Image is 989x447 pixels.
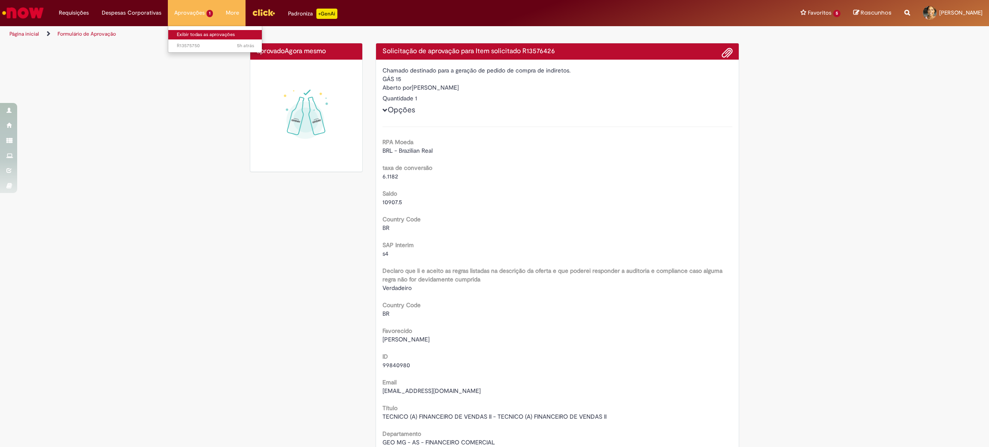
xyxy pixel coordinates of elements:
[861,9,892,17] span: Rascunhos
[226,9,239,17] span: More
[102,9,161,17] span: Despesas Corporativas
[382,250,388,257] span: s4
[252,6,275,19] img: click_logo_yellow_360x200.png
[285,47,326,55] time: 29/09/2025 15:46:35
[382,83,412,92] label: Aberto por
[206,10,213,17] span: 1
[939,9,983,16] span: [PERSON_NAME]
[382,190,397,197] b: Saldo
[382,335,430,343] span: [PERSON_NAME]
[382,48,733,55] h4: Solicitação de aprovação para Item solicitado R13576426
[237,42,254,49] time: 29/09/2025 10:34:02
[382,147,433,154] span: BRL - Brazilian Real
[833,10,840,17] span: 5
[288,9,337,19] div: Padroniza
[382,241,414,249] b: SAP Interim
[853,9,892,17] a: Rascunhos
[382,215,421,223] b: Country Code
[382,361,410,369] span: 99840980
[257,66,356,165] img: sucesso_1.gif
[237,42,254,49] span: 5h atrás
[382,138,413,146] b: RPA Moeda
[285,47,326,55] span: Agora mesmo
[382,94,733,103] div: Quantidade 1
[382,430,421,438] b: Departamento
[382,198,402,206] span: 10907.5
[382,413,607,420] span: TECNICO (A) FINANCEIRO DE VENDAS II - TECNICO (A) FINANCEIRO DE VENDAS II
[382,164,432,172] b: taxa de conversão
[382,327,412,335] b: Favorecido
[382,284,412,292] span: Verdadeiro
[382,66,733,75] div: Chamado destinado para a geração de pedido de compra de indiretos.
[168,41,263,51] a: Aberto R13575750 :
[58,30,116,37] a: Formulário de Aprovação
[382,438,495,446] span: GEO MG - AS - FINANCEIRO COMERCIAL
[382,387,481,395] span: [EMAIL_ADDRESS][DOMAIN_NAME]
[382,404,397,412] b: Título
[382,301,421,309] b: Country Code
[257,48,356,55] h4: aprovado
[59,9,89,17] span: Requisições
[9,30,39,37] a: Página inicial
[382,267,722,283] b: Declaro que li e aceito as regras listadas na descrição da oferta e que poderei responder a audit...
[168,26,262,53] ul: Aprovações
[177,42,254,49] span: R13575750
[382,83,733,94] div: [PERSON_NAME]
[382,75,733,83] div: GÁS 15
[168,30,263,39] a: Exibir todas as aprovações
[382,378,397,386] b: Email
[382,172,398,180] span: 6.1182
[382,310,389,317] span: BR
[174,9,205,17] span: Aprovações
[6,26,653,42] ul: Trilhas de página
[382,353,388,360] b: ID
[382,224,389,232] span: BR
[808,9,831,17] span: Favoritos
[1,4,45,21] img: ServiceNow
[316,9,337,19] p: +GenAi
